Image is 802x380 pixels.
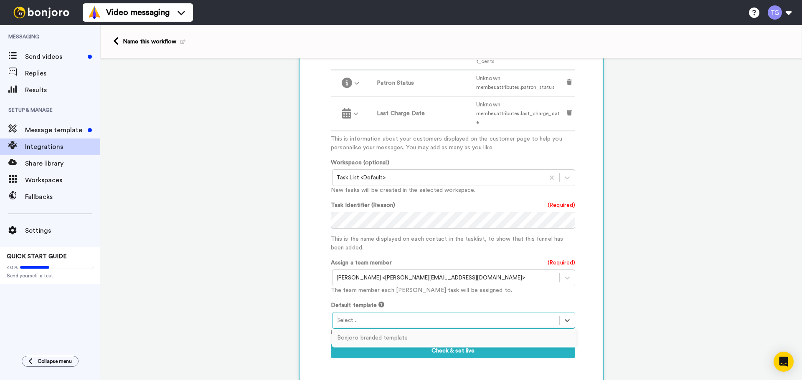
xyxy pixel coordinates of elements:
div: Bonjoro branded template [332,330,576,346]
label: Default template [331,301,384,310]
span: Video messaging [106,7,170,18]
span: Unknown [476,75,500,81]
span: Message template [25,125,84,135]
button: Check & set live [331,344,575,359]
label: Patron Status [377,79,466,88]
p: The team member each [PERSON_NAME] task will be assigned to. [331,286,575,295]
p: This is the name displayed on each contact in the tasklist, to show that this funnel has been added. [331,235,575,252]
span: Settings [25,226,100,236]
p: This is information about your customers displayed on the customer page to help you personalise y... [331,135,575,152]
p: Use templates to configure the delivery email and landing pages for your video messages. [331,329,575,337]
span: QUICK START GUIDE [7,254,67,259]
span: Integrations [25,142,100,152]
span: Replies [25,68,100,78]
span: member.attributes.last_charge_date [476,111,560,125]
span: Send videos [25,52,84,62]
img: vm-color.svg [88,6,101,19]
label: Task Identifier (Reason) [331,201,395,210]
span: 40% [7,264,18,271]
span: (Required) [548,259,575,267]
span: member.attributes.lifetime_support_cents [476,50,558,64]
label: Assign a team member [331,259,392,267]
span: Fallbacks [25,192,100,202]
label: Last Charge Date [377,109,466,118]
label: Workspace (optional) [331,159,389,167]
span: Share library [25,159,100,169]
img: bj-logo-header-white.svg [10,7,73,18]
div: Name this workflow [123,38,185,46]
span: Workspaces [25,175,100,185]
span: Send yourself a test [7,272,94,279]
p: New tasks will be created in the selected workspace. [331,186,575,195]
div: Open Intercom Messenger [774,352,794,372]
button: Collapse menu [22,356,79,367]
span: Collapse menu [38,358,72,365]
span: (Required) [548,201,575,210]
span: Unknown [476,102,500,108]
span: Results [25,85,100,95]
span: member.attributes.patron_status [476,85,554,90]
